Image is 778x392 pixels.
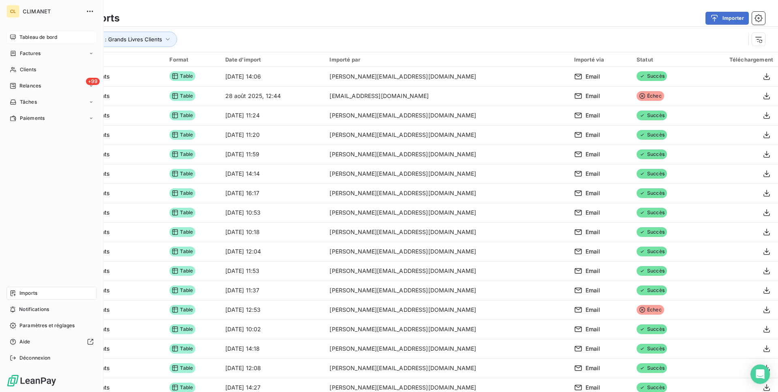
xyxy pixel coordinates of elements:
[637,188,667,198] span: Succès
[225,56,320,63] div: Date d’import
[220,261,325,281] td: [DATE] 11:53
[20,98,37,106] span: Tâches
[637,344,667,354] span: Succès
[220,106,325,125] td: [DATE] 11:24
[6,5,19,18] div: CL
[23,8,81,15] span: CLIMANET
[19,82,41,89] span: Relances
[637,266,667,276] span: Succès
[220,222,325,242] td: [DATE] 10:18
[169,266,195,276] span: Table
[169,188,195,198] span: Table
[20,50,41,57] span: Factures
[169,91,195,101] span: Table
[637,363,667,373] span: Succès
[699,56,773,63] div: Téléchargement
[637,324,667,334] span: Succès
[220,86,325,106] td: 28 août 2025, 12:44
[325,339,569,358] td: [PERSON_NAME][EMAIL_ADDRESS][DOMAIN_NAME]
[20,66,36,73] span: Clients
[325,106,569,125] td: [PERSON_NAME][EMAIL_ADDRESS][DOMAIN_NAME]
[586,306,601,314] span: Email
[220,164,325,183] td: [DATE] 14:14
[19,338,30,345] span: Aide
[637,56,690,63] div: Statut
[169,363,195,373] span: Table
[169,324,195,334] span: Table
[750,364,770,384] div: Open Intercom Messenger
[586,92,601,100] span: Email
[58,32,177,47] button: Type d’import : Grands Livres Clients
[586,325,601,333] span: Email
[169,208,195,217] span: Table
[220,300,325,320] td: [DATE] 12:53
[325,203,569,222] td: [PERSON_NAME][EMAIL_ADDRESS][DOMAIN_NAME]
[19,322,75,329] span: Paramètres et réglages
[19,290,37,297] span: Imports
[325,261,569,281] td: [PERSON_NAME][EMAIL_ADDRESS][DOMAIN_NAME]
[586,209,601,217] span: Email
[637,130,667,140] span: Succès
[325,222,569,242] td: [PERSON_NAME][EMAIL_ADDRESS][DOMAIN_NAME]
[220,281,325,300] td: [DATE] 11:37
[329,56,564,63] div: Importé par
[586,131,601,139] span: Email
[586,170,601,178] span: Email
[220,339,325,358] td: [DATE] 14:18
[19,306,49,313] span: Notifications
[637,111,667,120] span: Succès
[586,286,601,294] span: Email
[325,281,569,300] td: [PERSON_NAME][EMAIL_ADDRESS][DOMAIN_NAME]
[637,285,667,295] span: Succès
[705,12,749,25] button: Importer
[586,247,601,256] span: Email
[325,183,569,203] td: [PERSON_NAME][EMAIL_ADDRESS][DOMAIN_NAME]
[574,56,627,63] div: Importé via
[637,91,664,101] span: Échec
[6,374,57,387] img: Logo LeanPay
[169,56,215,63] div: Format
[637,71,667,81] span: Succès
[325,242,569,261] td: [PERSON_NAME][EMAIL_ADDRESS][DOMAIN_NAME]
[169,305,195,315] span: Table
[6,335,97,348] a: Aide
[220,320,325,339] td: [DATE] 10:02
[325,145,569,164] td: [PERSON_NAME][EMAIL_ADDRESS][DOMAIN_NAME]
[220,183,325,203] td: [DATE] 16:17
[325,320,569,339] td: [PERSON_NAME][EMAIL_ADDRESS][DOMAIN_NAME]
[637,149,667,159] span: Succès
[325,125,569,145] td: [PERSON_NAME][EMAIL_ADDRESS][DOMAIN_NAME]
[19,354,51,362] span: Déconnexion
[586,72,601,81] span: Email
[220,203,325,222] td: [DATE] 10:53
[169,149,195,159] span: Table
[637,169,667,179] span: Succès
[637,305,664,315] span: Échec
[325,164,569,183] td: [PERSON_NAME][EMAIL_ADDRESS][DOMAIN_NAME]
[586,189,601,197] span: Email
[325,86,569,106] td: [EMAIL_ADDRESS][DOMAIN_NAME]
[637,208,667,217] span: Succès
[169,130,195,140] span: Table
[586,228,601,236] span: Email
[69,36,162,43] span: Type d’import : Grands Livres Clients
[169,247,195,256] span: Table
[169,344,195,354] span: Table
[220,125,325,145] td: [DATE] 11:20
[586,111,601,119] span: Email
[637,227,667,237] span: Succès
[86,78,100,85] span: +99
[325,358,569,378] td: [PERSON_NAME][EMAIL_ADDRESS][DOMAIN_NAME]
[169,285,195,295] span: Table
[169,111,195,120] span: Table
[586,150,601,158] span: Email
[586,345,601,353] span: Email
[325,300,569,320] td: [PERSON_NAME][EMAIL_ADDRESS][DOMAIN_NAME]
[20,115,45,122] span: Paiements
[325,67,569,86] td: [PERSON_NAME][EMAIL_ADDRESS][DOMAIN_NAME]
[586,364,601,372] span: Email
[19,34,57,41] span: Tableau de bord
[637,247,667,256] span: Succès
[169,71,195,81] span: Table
[220,145,325,164] td: [DATE] 11:59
